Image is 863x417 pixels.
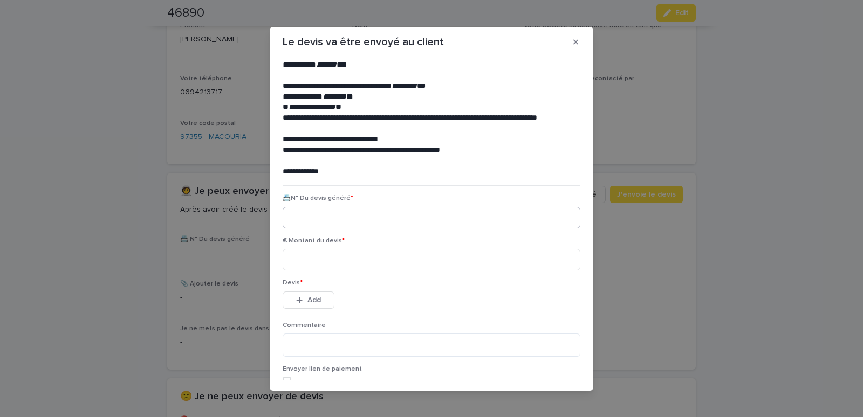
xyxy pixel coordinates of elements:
span: Commentaire [283,322,326,329]
span: € Montant du devis [283,238,345,244]
button: Add [283,291,334,309]
span: 📇N° Du devis généré [283,195,353,201]
span: Devis [283,280,303,286]
span: Add [307,296,321,304]
p: Le devis va être envoyé au client [283,36,444,48]
span: Envoyer lien de paiement [283,366,362,372]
